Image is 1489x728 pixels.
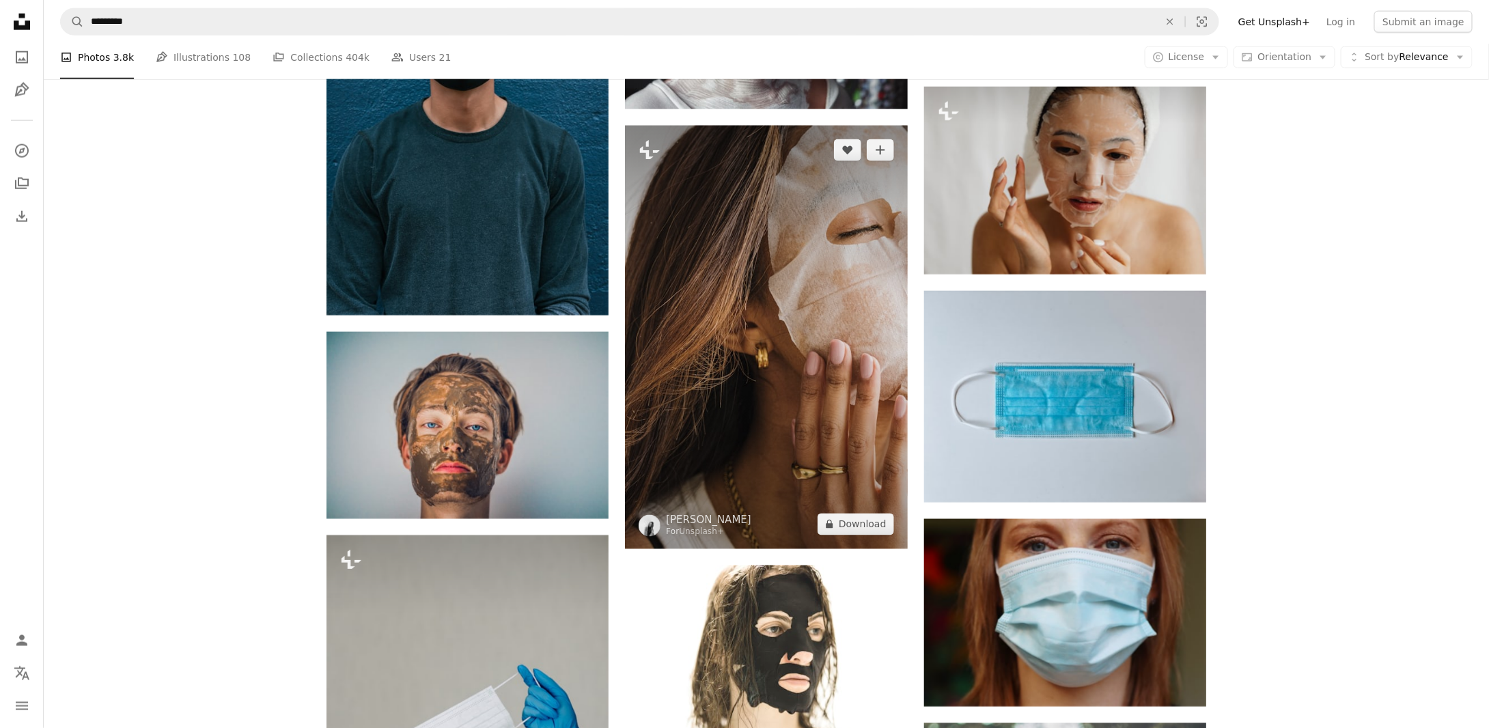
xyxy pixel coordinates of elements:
[326,98,609,110] a: man in blue crew neck shirt wearing black mask
[924,519,1206,707] img: woman in white face mask
[625,331,907,343] a: a woman with a sheet mask covering her face
[8,660,36,687] button: Language
[8,203,36,230] a: Download History
[8,76,36,104] a: Illustrations
[346,50,370,65] span: 404k
[273,36,370,79] a: Collections 404k
[666,514,751,527] a: [PERSON_NAME]
[924,390,1206,402] a: green and white plastic pack
[8,627,36,654] a: Log in / Sign up
[924,291,1206,503] img: green and white plastic pack
[8,137,36,165] a: Explore
[625,653,907,665] a: woman with black face mask
[679,527,724,537] a: Unsplash+
[1365,51,1399,62] span: Sort by
[1230,11,1318,33] a: Get Unsplash+
[1234,46,1335,68] button: Orientation
[1341,46,1473,68] button: Sort byRelevance
[326,419,609,432] a: shallow focus photography of men's muddy face
[1145,46,1229,68] button: License
[1365,51,1449,64] span: Relevance
[818,514,894,535] button: Download
[8,44,36,71] a: Photos
[924,87,1206,275] img: a woman with a towel on her head and a mask on her face
[666,527,751,538] div: For
[391,36,451,79] a: Users 21
[639,515,660,537] img: Go to Mathilde Langevin's profile
[8,8,36,38] a: Home — Unsplash
[625,126,907,549] img: a woman with a sheet mask covering her face
[156,36,251,79] a: Illustrations 108
[1318,11,1363,33] a: Log in
[1257,51,1311,62] span: Orientation
[61,9,84,35] button: Search Unsplash
[1169,51,1205,62] span: License
[1186,9,1219,35] button: Visual search
[834,139,861,161] button: Like
[233,50,251,65] span: 108
[60,8,1219,36] form: Find visuals sitewide
[8,170,36,197] a: Collections
[326,332,609,519] img: shallow focus photography of men's muddy face
[8,692,36,720] button: Menu
[1374,11,1473,33] button: Submit an image
[1155,9,1185,35] button: Clear
[867,139,894,161] button: Add to Collection
[924,174,1206,186] a: a woman with a towel on her head and a mask on her face
[924,606,1206,619] a: woman in white face mask
[439,50,451,65] span: 21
